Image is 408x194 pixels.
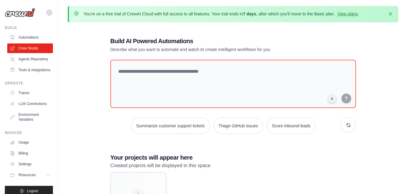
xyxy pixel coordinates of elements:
[341,118,356,133] button: Get new suggestions
[110,37,314,45] h1: Build AI Powered Automations
[7,88,53,98] a: Traces
[243,11,256,16] strong: 7 days
[214,118,263,134] button: Triage GitHub issues
[131,118,210,134] button: Summarize customer support tickets
[5,130,53,135] div: Manage
[7,138,53,147] a: Usage
[7,148,53,158] a: Billing
[5,25,53,30] div: Build
[110,46,314,52] p: Describe what you want to automate and watch AI create intelligent workflows for you
[83,11,359,17] p: You're on a free trial of CrewAI Cloud with full access to all features. Your trial ends in , aft...
[7,99,53,109] a: LLM Connections
[267,118,316,134] button: Score inbound leads
[7,33,53,42] a: Automations
[7,54,53,64] a: Agents Repository
[110,153,356,162] h3: Your projects will appear here
[5,8,35,17] img: Logo
[18,173,36,177] span: Resources
[337,11,357,16] a: View plans
[5,81,53,86] div: Operate
[27,189,38,193] span: Logout
[110,162,356,170] p: Created projects will be displayed in this space
[7,170,53,180] button: Resources
[7,65,53,75] a: Tools & Integrations
[7,43,53,53] a: Crew Studio
[7,110,53,124] a: Environment Variables
[328,94,337,103] button: Click to speak your automation idea
[7,159,53,169] a: Settings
